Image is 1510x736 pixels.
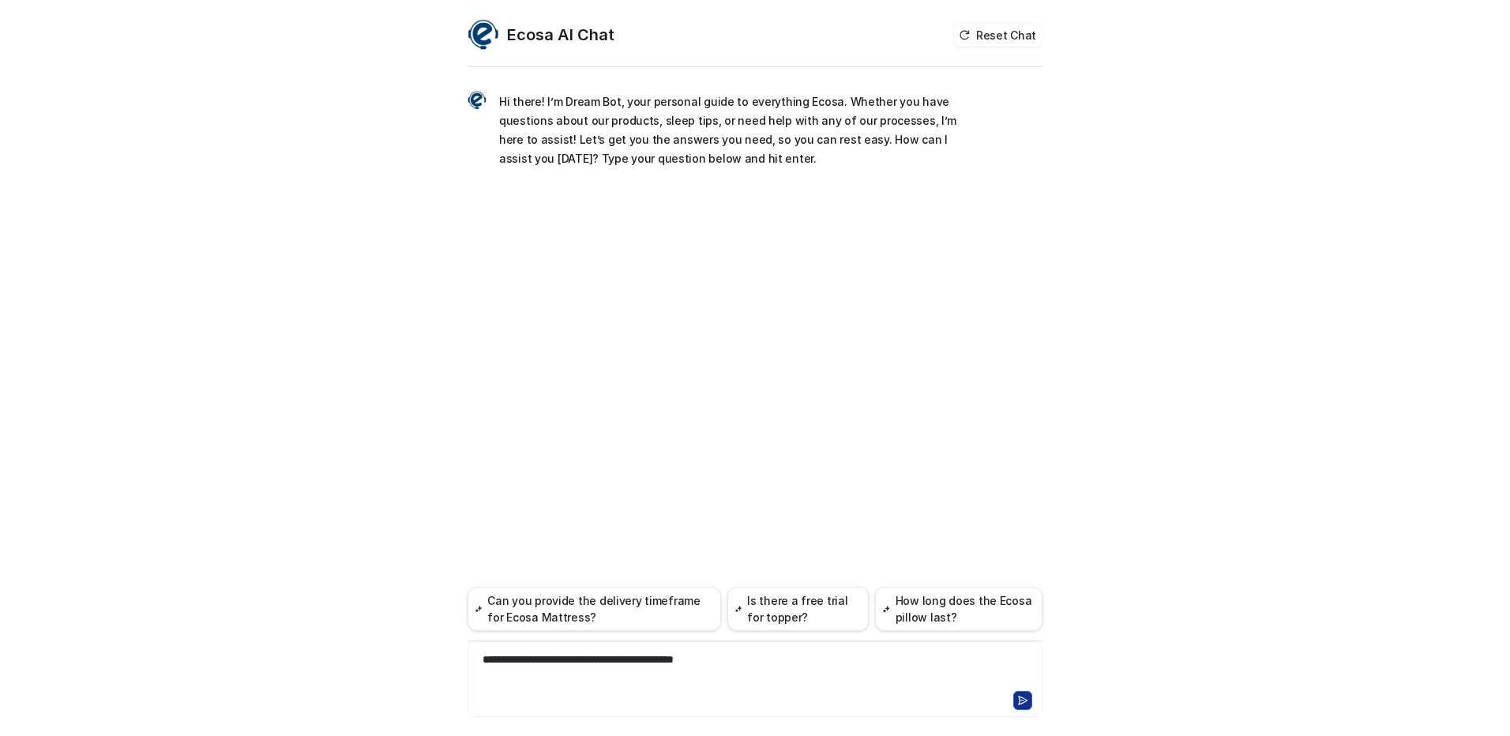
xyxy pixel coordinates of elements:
button: Can you provide the delivery timeframe for Ecosa Mattress? [468,587,721,631]
img: Widget [468,19,499,51]
button: How long does the Ecosa pillow last? [875,587,1042,631]
button: Reset Chat [954,24,1042,47]
img: Widget [468,91,486,110]
h2: Ecosa AI Chat [507,24,614,46]
button: Is there a free trial for topper? [727,587,869,631]
p: Hi there! I’m Dream Bot, your personal guide to everything Ecosa. Whether you have questions abou... [499,92,961,168]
